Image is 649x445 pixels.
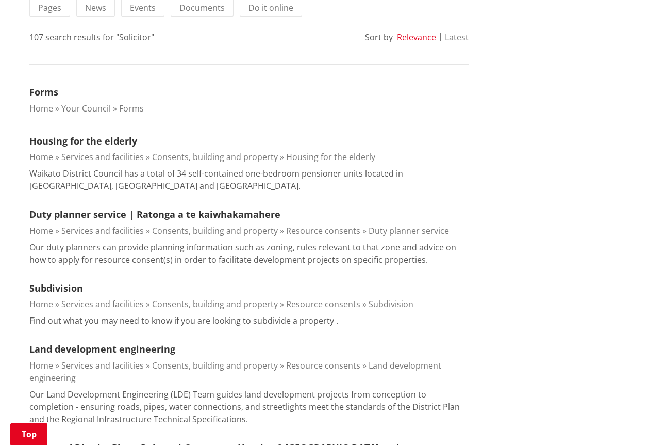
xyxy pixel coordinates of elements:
[29,31,154,43] div: 107 search results for "Solicitor"
[61,225,144,236] a: Services and facilities
[152,151,278,163] a: Consents, building and property
[130,2,156,13] span: Events
[152,298,278,310] a: Consents, building and property
[61,103,111,114] a: Your Council
[365,31,393,43] div: Sort by
[29,298,53,310] a: Home
[248,2,293,13] span: Do it online
[61,151,144,163] a: Services and facilities
[152,225,278,236] a: Consents, building and property
[29,388,469,425] p: Our Land Development Engineering (LDE) Team guides land development projects from conception to c...
[119,103,144,114] a: Forms
[61,298,144,310] a: Services and facilities
[445,33,469,42] button: Latest
[29,343,175,355] a: Land development engineering
[29,86,58,98] a: Forms
[29,241,469,266] p: Our duty planners can provide planning information such as zoning, rules relevant to that zone an...
[397,33,436,42] button: Relevance
[369,298,413,310] a: Subdivision
[286,360,360,371] a: Resource consents
[286,298,360,310] a: Resource consents
[152,360,278,371] a: Consents, building and property
[38,2,61,13] span: Pages
[29,135,137,147] a: Housing for the elderly
[29,282,83,294] a: Subdivision
[286,225,360,236] a: Resource consents
[29,151,53,163] a: Home
[179,2,225,13] span: Documents
[29,208,280,220] a: Duty planner service | Ratonga a te kaiwhakamahere
[29,360,441,384] a: Land development engineering
[29,314,338,327] p: Find out what you may need to know if you are looking to subdivide a property .
[10,423,47,445] a: Top
[602,402,639,439] iframe: Messenger Launcher
[286,151,375,163] a: Housing for the elderly
[29,103,53,114] a: Home
[29,167,469,192] p: Waikato District Council has a total of 34 self-contained one-bedroom pensioner units located in ...
[369,225,449,236] a: Duty planner service
[61,360,144,371] a: Services and facilities
[85,2,106,13] span: News
[29,360,53,371] a: Home
[29,225,53,236] a: Home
